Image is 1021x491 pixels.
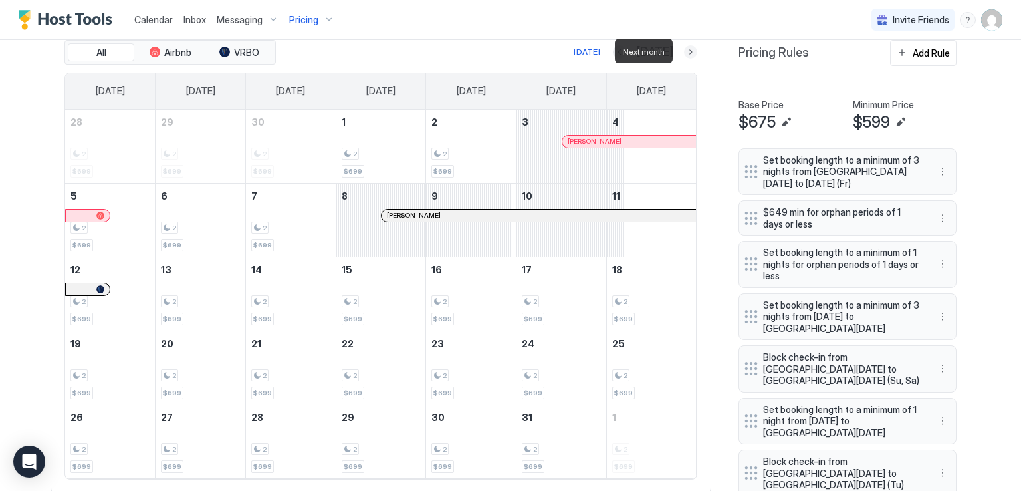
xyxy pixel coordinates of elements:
[606,110,697,184] td: July 4, 2026
[612,264,622,275] span: 18
[624,73,679,109] a: Saturday
[156,331,246,405] td: July 20, 2026
[161,190,168,202] span: 6
[778,114,794,130] button: Edit
[533,297,537,306] span: 2
[342,116,346,128] span: 1
[522,116,528,128] span: 3
[614,389,633,397] span: $699
[134,14,173,25] span: Calendar
[344,389,362,397] span: $699
[245,110,336,184] td: June 30, 2026
[935,413,951,429] div: menu
[134,13,173,27] a: Calendar
[161,338,173,349] span: 20
[613,45,626,59] button: Previous month
[353,371,357,380] span: 2
[516,405,607,478] td: July 31, 2026
[96,85,125,97] span: [DATE]
[612,190,620,202] span: 11
[96,47,106,59] span: All
[516,331,606,356] a: July 24, 2026
[245,257,336,331] td: July 14, 2026
[738,99,784,111] span: Base Price
[457,85,486,97] span: [DATE]
[623,47,665,57] span: Next month
[156,331,245,356] a: July 20, 2026
[612,116,619,128] span: 4
[443,297,447,306] span: 2
[13,446,45,478] div: Open Intercom Messenger
[516,110,607,184] td: July 3, 2026
[72,462,91,471] span: $699
[172,445,176,454] span: 2
[253,315,272,323] span: $699
[935,465,951,481] div: menu
[253,241,272,249] span: $699
[433,167,452,176] span: $699
[624,371,627,380] span: 2
[137,43,203,62] button: Airbnb
[431,338,444,349] span: 23
[336,405,426,430] a: July 29, 2026
[336,110,426,184] td: July 1, 2026
[344,167,362,176] span: $699
[763,299,921,335] span: Set booking length to a minimum of 3 nights from [DATE] to [GEOGRAPHIC_DATA][DATE]
[82,224,86,232] span: 2
[172,371,176,380] span: 2
[433,315,452,323] span: $699
[353,150,357,158] span: 2
[70,412,83,423] span: 26
[289,14,318,26] span: Pricing
[172,297,176,306] span: 2
[606,257,697,331] td: July 18, 2026
[574,46,600,58] div: [DATE]
[82,445,86,454] span: 2
[572,44,602,60] button: [DATE]
[342,190,348,202] span: 8
[935,413,951,429] button: More options
[342,264,352,275] span: 15
[19,10,118,30] a: Host Tools Logo
[342,338,354,349] span: 22
[156,184,245,208] a: July 6, 2026
[935,256,951,272] div: menu
[353,73,409,109] a: Wednesday
[607,110,697,134] a: July 4, 2026
[72,389,91,397] span: $699
[607,184,697,208] a: July 11, 2026
[251,116,265,128] span: 30
[533,445,537,454] span: 2
[70,190,77,202] span: 5
[366,85,396,97] span: [DATE]
[70,338,81,349] span: 19
[568,137,691,146] div: [PERSON_NAME]
[935,210,951,226] div: menu
[522,190,532,202] span: 10
[65,110,155,134] a: June 28, 2026
[935,309,951,325] button: More options
[253,389,272,397] span: $699
[443,150,447,158] span: 2
[234,47,259,59] span: VRBO
[607,331,697,356] a: July 25, 2026
[70,264,80,275] span: 12
[516,257,606,282] a: July 17, 2026
[516,331,607,405] td: July 24, 2026
[763,206,921,230] span: $649 min for orphan periods of 1 days or less
[426,110,516,134] a: July 2, 2026
[251,264,262,275] span: 14
[433,462,452,471] span: $699
[161,264,171,275] span: 13
[156,405,246,478] td: July 27, 2026
[935,164,951,180] button: More options
[344,462,362,471] span: $699
[65,257,155,282] a: July 12, 2026
[82,297,86,306] span: 2
[431,116,437,128] span: 2
[516,183,607,257] td: July 10, 2026
[935,465,951,481] button: More options
[156,257,246,331] td: July 13, 2026
[433,389,452,397] span: $699
[336,257,426,331] td: July 15, 2026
